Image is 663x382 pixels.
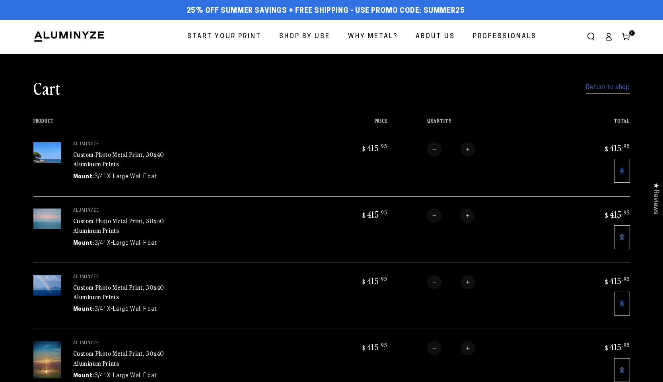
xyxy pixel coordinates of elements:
span: $ [605,145,609,153]
a: Remove 30"x40" Rectangle White Matte Aluminyzed Photo [614,292,630,316]
span: Shop By Use [279,31,330,43]
dd: 3/4" X-Large Wall Float [94,305,157,314]
span: $ [362,145,366,153]
span: $ [605,278,609,286]
dt: Mount: [73,173,95,181]
sup: .95 [622,209,630,216]
input: Quantity for Custom Photo Metal Print, 30x40 Aluminum Prints [441,209,461,223]
a: Custom Photo Metal Print, 30x40 Aluminum Prints [73,349,165,368]
bdi: 415 [361,142,387,153]
a: Custom Photo Metal Print, 30x40 Aluminum Prints [73,216,165,235]
bdi: 415 [361,275,387,286]
span: $ [605,211,609,219]
sup: .95 [379,209,387,216]
dt: Mount: [73,239,95,248]
a: Remove 30"x40" Rectangle White Glossy Aluminyzed Photo [614,358,630,382]
sup: .95 [622,142,630,149]
a: Why Metal? [342,26,404,47]
span: $ [605,344,609,352]
input: Quantity for Custom Photo Metal Print, 30x40 Aluminum Prints [441,142,461,156]
p: aluminyze [73,341,192,346]
div: Click to open Judge.me floating reviews tab [648,176,663,220]
span: Why Metal? [348,31,398,43]
summary: Search our site [582,28,600,45]
sup: .95 [379,341,387,348]
img: 30"x40" Rectangle White Matte Aluminyzed Photo [33,275,61,296]
span: $ [362,211,366,219]
a: Professionals [467,26,542,47]
span: $ [362,344,366,352]
p: aluminyze [73,142,192,147]
input: Quantity for Custom Photo Metal Print, 30x40 Aluminum Prints [441,341,461,355]
a: Shop By Use [273,26,336,47]
a: Custom Photo Metal Print, 30x40 Aluminum Prints [73,283,165,302]
a: Remove 30"x40" Rectangle White Matte Aluminyzed Photo [614,159,630,183]
a: About Us [410,26,461,47]
img: 30"x40" Rectangle White Glossy Aluminyzed Photo [33,341,61,378]
a: Custom Photo Metal Print, 30x40 Aluminum Prints [73,150,165,169]
dt: Mount: [73,372,95,380]
sup: .95 [622,275,630,282]
h1: Cart [33,78,60,98]
th: Price [314,118,387,130]
dd: 3/4" X-Large Wall Float [94,173,157,181]
span: 25% off Summer Savings + Free Shipping - Use Promo Code: SUMMER25 [187,7,465,16]
sup: .95 [379,275,387,282]
img: 30"x40" Rectangle White Matte Aluminyzed Photo [33,142,61,163]
bdi: 415 [604,275,630,286]
span: Professionals [473,31,537,43]
bdi: 415 [604,341,630,352]
th: Total [556,118,630,130]
span: About Us [416,31,455,43]
span: Start Your Print [187,31,261,43]
p: aluminyze [73,275,192,280]
img: 30"x40" Rectangle White Matte Aluminyzed Photo [33,209,61,230]
span: $ [362,278,366,286]
dt: Mount: [73,305,95,314]
img: Aluminyze [33,31,105,43]
bdi: 415 [361,341,387,352]
p: aluminyze [73,209,192,213]
bdi: 415 [361,209,387,220]
bdi: 415 [604,142,630,153]
a: Start Your Print [181,26,267,47]
bdi: 415 [604,209,630,220]
th: Quantity [387,118,556,130]
dd: 3/4" X-Large Wall Float [94,239,157,248]
sup: .95 [379,142,387,149]
input: Quantity for Custom Photo Metal Print, 30x40 Aluminum Prints [441,275,461,289]
th: Product [33,118,314,130]
a: Return to shop [586,82,630,94]
dd: 3/4" X-Large Wall Float [94,372,157,380]
sup: .95 [622,341,630,348]
a: Remove 30"x40" Rectangle White Matte Aluminyzed Photo [614,225,630,249]
span: 6 [631,30,633,36]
